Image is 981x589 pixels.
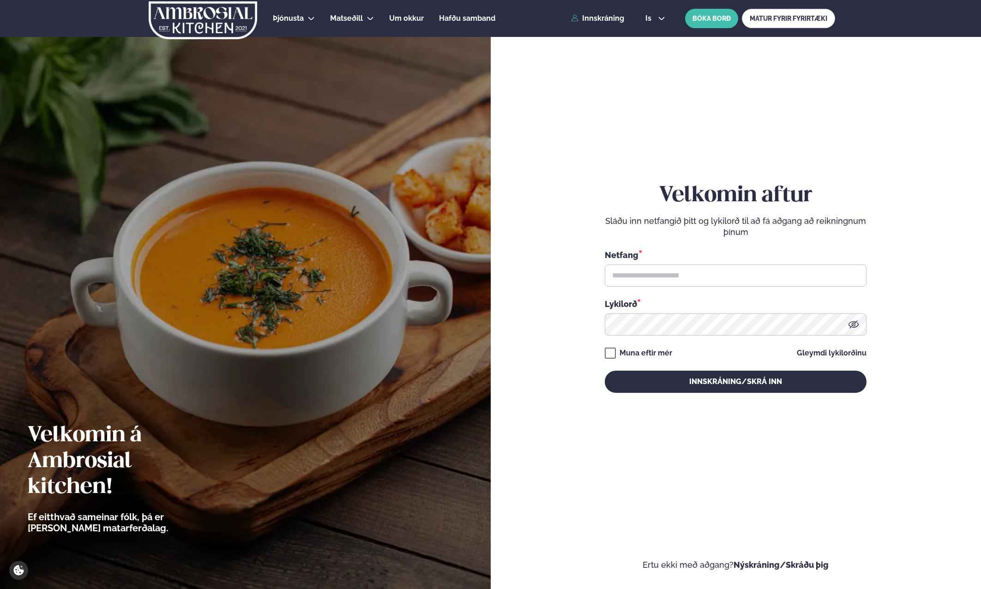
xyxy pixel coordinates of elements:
[330,14,363,23] span: Matseðill
[9,561,28,580] a: Cookie settings
[645,15,654,22] span: is
[638,15,673,22] button: is
[389,13,424,24] a: Um okkur
[742,9,835,28] a: MATUR FYRIR FYRIRTÆKI
[734,560,829,570] a: Nýskráning/Skráðu þig
[518,559,954,571] p: Ertu ekki með aðgang?
[605,216,867,238] p: Sláðu inn netfangið þitt og lykilorð til að fá aðgang að reikningnum þínum
[28,511,219,534] p: Ef eitthvað sameinar fólk, þá er [PERSON_NAME] matarferðalag.
[389,14,424,23] span: Um okkur
[28,423,219,500] h2: Velkomin á Ambrosial kitchen!
[273,14,304,23] span: Þjónusta
[439,13,495,24] a: Hafðu samband
[273,13,304,24] a: Þjónusta
[439,14,495,23] span: Hafðu samband
[605,183,867,209] h2: Velkomin aftur
[148,1,258,39] img: logo
[605,249,867,261] div: Netfang
[797,349,867,357] a: Gleymdi lykilorðinu
[605,298,867,310] div: Lykilorð
[330,13,363,24] a: Matseðill
[571,14,624,23] a: Innskráning
[685,9,738,28] button: BÓKA BORÐ
[605,371,867,393] button: Innskráning/Skrá inn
